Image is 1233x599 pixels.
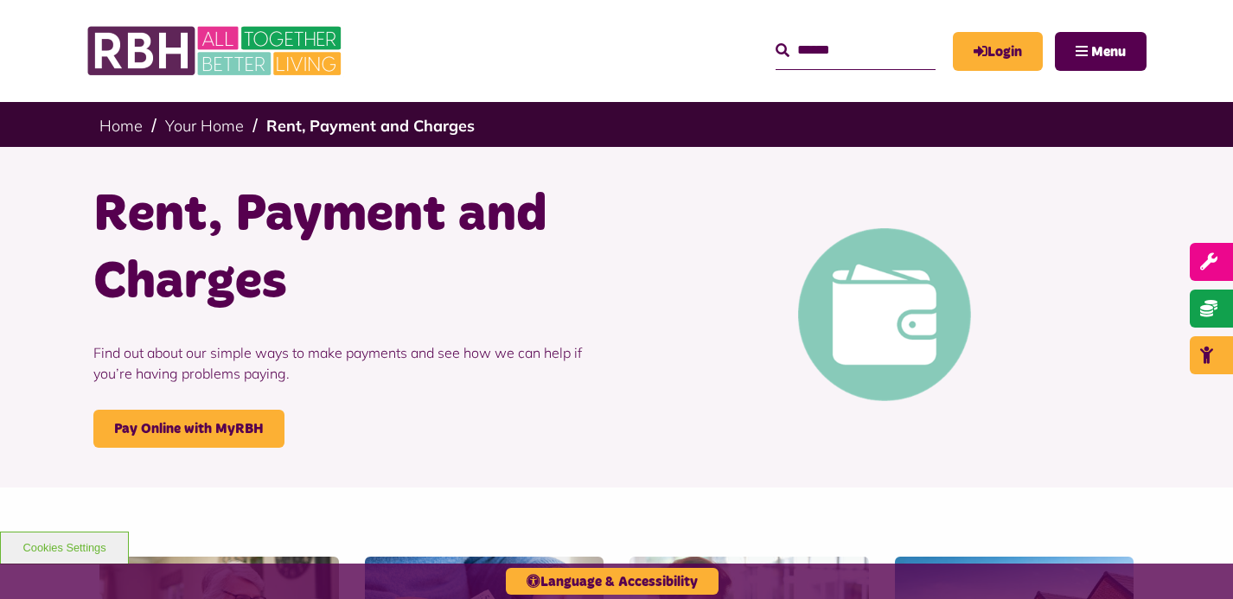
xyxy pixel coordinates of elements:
a: Home [99,116,143,136]
h1: Rent, Payment and Charges [93,182,604,316]
img: RBH [86,17,346,85]
button: Navigation [1055,32,1147,71]
a: Pay Online with MyRBH [93,410,284,448]
a: Rent, Payment and Charges [266,116,475,136]
span: Menu [1091,45,1126,59]
a: Your Home [165,116,244,136]
a: MyRBH [953,32,1043,71]
p: Find out about our simple ways to make payments and see how we can help if you’re having problems... [93,316,604,410]
img: Pay Rent [798,228,971,401]
button: Language & Accessibility [506,568,719,595]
